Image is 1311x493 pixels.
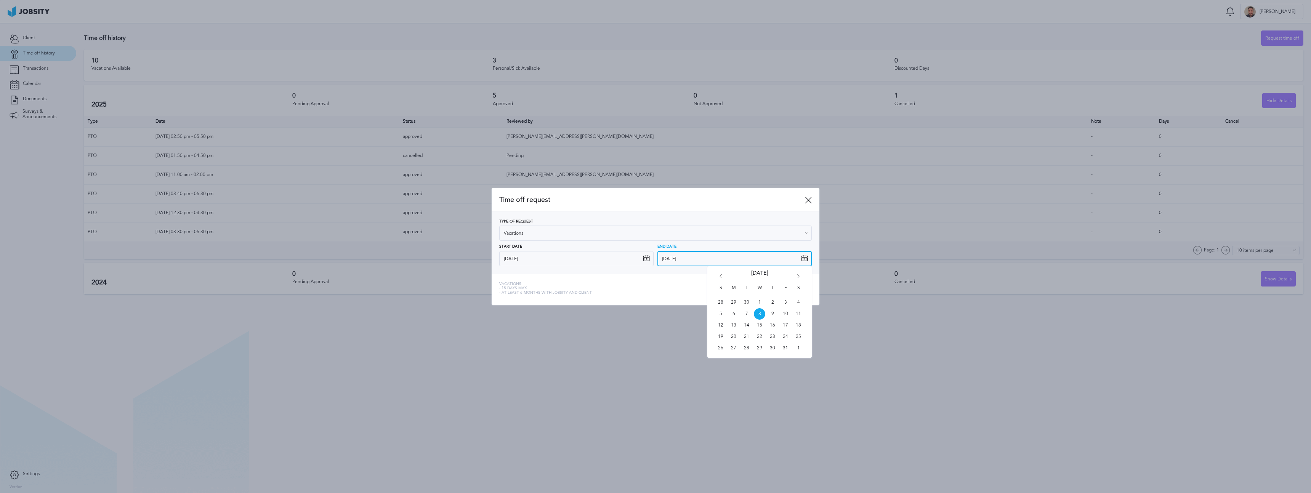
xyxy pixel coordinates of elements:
[728,308,739,320] span: Mon Oct 06 2025
[793,297,804,308] span: Sat Oct 04 2025
[499,219,533,224] span: Type of Request
[780,343,791,354] span: Fri Oct 31 2025
[754,308,765,320] span: Wed Oct 08 2025
[728,285,739,297] span: M
[780,320,791,331] span: Fri Oct 17 2025
[793,308,804,320] span: Sat Oct 11 2025
[767,308,778,320] span: Thu Oct 09 2025
[741,297,752,308] span: Tue Sep 30 2025
[751,270,768,285] span: [DATE]
[793,343,804,354] span: Sat Nov 01 2025
[741,343,752,354] span: Tue Oct 28 2025
[793,320,804,331] span: Sat Oct 18 2025
[767,331,778,343] span: Thu Oct 23 2025
[754,297,765,308] span: Wed Oct 01 2025
[754,331,765,343] span: Wed Oct 22 2025
[767,343,778,354] span: Thu Oct 30 2025
[657,245,676,249] span: End Date
[767,285,778,297] span: T
[728,343,739,354] span: Mon Oct 27 2025
[741,285,752,297] span: T
[728,297,739,308] span: Mon Sep 29 2025
[754,343,765,354] span: Wed Oct 29 2025
[780,285,791,297] span: F
[741,331,752,343] span: Tue Oct 21 2025
[754,320,765,331] span: Wed Oct 15 2025
[499,282,592,287] span: Vacations:
[715,331,726,343] span: Sun Oct 19 2025
[499,245,522,249] span: Start Date
[780,297,791,308] span: Fri Oct 03 2025
[715,308,726,320] span: Sun Oct 05 2025
[793,331,804,343] span: Sat Oct 25 2025
[717,274,724,281] i: Go back 1 month
[754,285,765,297] span: W
[715,297,726,308] span: Sun Sep 28 2025
[499,196,805,204] span: Time off request
[795,274,802,281] i: Go forward 1 month
[780,331,791,343] span: Fri Oct 24 2025
[499,286,592,291] span: - 15 days max
[715,343,726,354] span: Sun Oct 26 2025
[728,331,739,343] span: Mon Oct 20 2025
[499,291,592,295] span: - At least 6 months with jobsity and client
[767,297,778,308] span: Thu Oct 02 2025
[767,320,778,331] span: Thu Oct 16 2025
[715,285,726,297] span: S
[728,320,739,331] span: Mon Oct 13 2025
[715,320,726,331] span: Sun Oct 12 2025
[741,308,752,320] span: Tue Oct 07 2025
[741,320,752,331] span: Tue Oct 14 2025
[793,285,804,297] span: S
[780,308,791,320] span: Fri Oct 10 2025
